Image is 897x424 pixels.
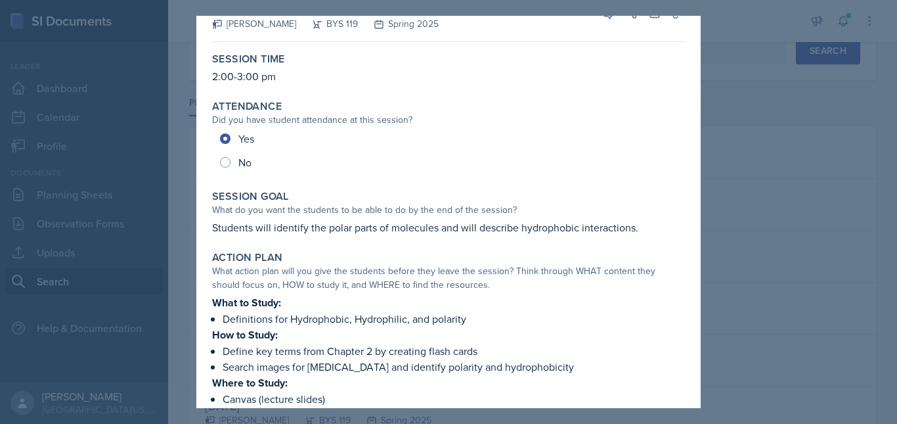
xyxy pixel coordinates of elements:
[212,375,288,390] strong: Where to Study:
[212,220,685,235] p: Students will identify the polar parts of molecules and will describe hydrophobic interactions.
[212,251,282,264] label: Action Plan
[296,17,358,31] div: BYS 119
[212,68,685,84] p: 2:00-3:00 pm
[212,190,289,203] label: Session Goal
[358,17,439,31] div: Spring 2025
[212,53,285,66] label: Session Time
[212,113,685,127] div: Did you have student attendance at this session?
[212,100,282,113] label: Attendance
[212,295,281,310] strong: What to Study:
[223,311,685,327] p: Definitions for Hydrophobic, Hydrophilic, and polarity
[223,343,685,359] p: Define key terms from Chapter 2 by creating flash cards
[223,407,685,423] p: Google/Internet
[212,264,685,292] div: What action plan will you give the students before they leave the session? Think through WHAT con...
[212,17,296,31] div: [PERSON_NAME]
[223,391,685,407] p: Canvas (lecture slides)
[223,359,685,375] p: Search images for [MEDICAL_DATA] and identify polarity and hydrophobicity
[212,203,685,217] div: What do you want the students to be able to do by the end of the session?
[212,327,278,342] strong: How to Study:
